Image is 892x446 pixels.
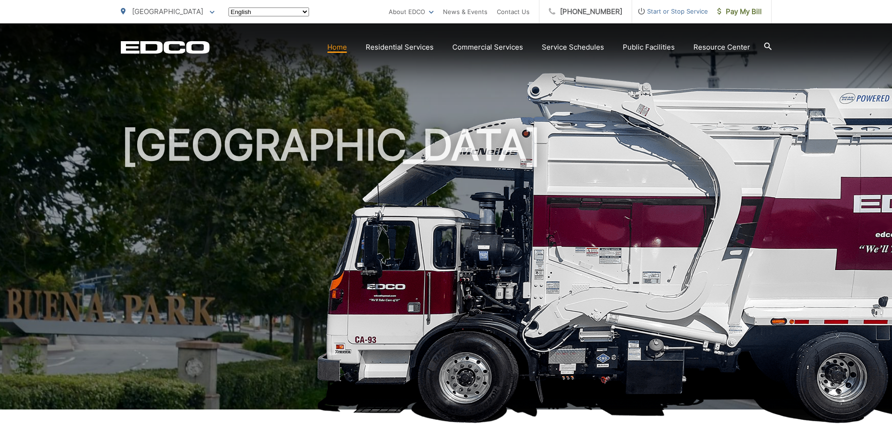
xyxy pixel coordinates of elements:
a: About EDCO [389,6,434,17]
a: Resource Center [693,42,750,53]
a: Service Schedules [542,42,604,53]
h1: [GEOGRAPHIC_DATA] [121,122,772,418]
a: Commercial Services [452,42,523,53]
select: Select a language [229,7,309,16]
a: News & Events [443,6,487,17]
a: Residential Services [366,42,434,53]
a: Public Facilities [623,42,675,53]
a: Contact Us [497,6,530,17]
a: Home [327,42,347,53]
span: [GEOGRAPHIC_DATA] [132,7,203,16]
span: Pay My Bill [717,6,762,17]
a: EDCD logo. Return to the homepage. [121,41,210,54]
